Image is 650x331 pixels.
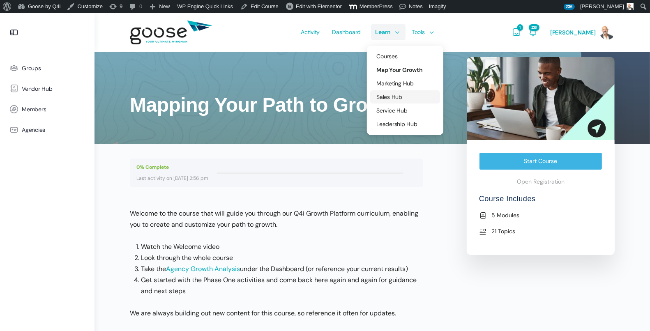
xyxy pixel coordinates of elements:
[529,24,539,31] span: 236
[136,173,208,184] div: Last activity on [DATE] 2:56 pm
[4,78,90,99] a: Vendor Hub
[370,77,440,90] a: Marketing Hub
[517,178,565,186] span: Open Registration
[141,252,423,263] li: Look through the whole course
[4,99,90,120] a: Members
[479,226,602,236] li: 21 Topics
[141,263,423,274] li: Take the under the Dashboard (or reference your current results)
[376,53,397,60] span: Courses
[22,106,46,113] span: Members
[136,162,208,173] div: 0% Complete
[370,117,440,131] a: Leadership Hub
[4,120,90,140] a: Agencies
[376,120,417,128] span: Leadership Hub
[371,13,401,52] a: Learn
[4,58,90,78] a: Groups
[297,13,324,52] a: Activity
[22,126,45,133] span: Agencies
[528,13,538,52] a: Notifications
[550,13,615,52] a: [PERSON_NAME]
[141,274,423,297] li: Get started with the Phase One activities and come back here again and again for guidance and nex...
[370,63,440,76] a: Map Your Growth
[370,104,440,117] a: Service Hub
[166,264,240,273] a: Agency Growth Analysis
[296,3,342,9] span: Edit with Elementor
[376,107,407,114] span: Service Hub
[479,152,602,170] a: Start Course
[375,13,390,51] span: Learn
[479,194,602,210] h4: Course Includes
[564,4,575,10] span: 236
[550,29,596,36] span: [PERSON_NAME]
[141,241,423,252] li: Watch the Welcome video
[412,13,425,51] span: Tools
[376,93,402,101] span: Sales Hub
[328,13,365,52] a: Dashboard
[22,65,41,72] span: Groups
[130,208,423,230] p: Welcome to the course that will guide you through our Q4i Growth Platform curriculum, enabling yo...
[512,13,521,52] a: Messages
[22,85,53,92] span: Vendor Hub
[332,13,361,51] span: Dashboard
[301,13,320,51] span: Activity
[479,210,602,220] li: 5 Modules
[376,80,414,87] span: Marketing Hub
[370,50,440,63] a: Courses
[130,308,423,319] p: We are always building out new content for this course, so reference it often for updates.
[517,24,523,31] span: 1
[408,13,436,52] a: Tools
[609,292,650,331] iframe: Chat Widget
[130,93,417,117] h1: Mapping Your Path to Growth
[376,66,422,74] span: Map Your Growth
[370,90,440,103] a: Sales Hub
